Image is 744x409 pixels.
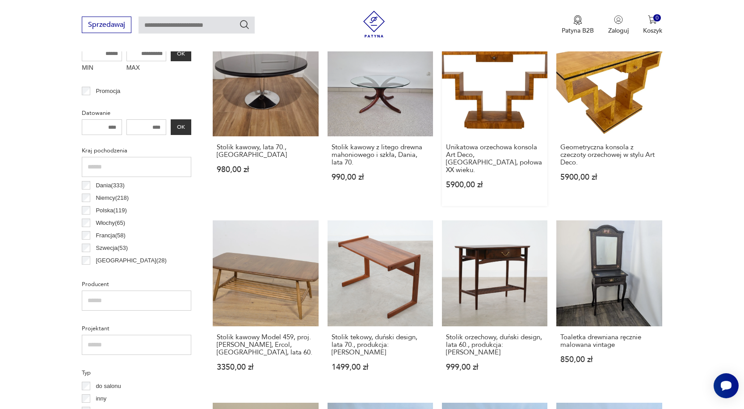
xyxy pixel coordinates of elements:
[332,333,429,356] h3: Stolik tekowy, duński design, lata 70., produkcja: [PERSON_NAME]
[648,15,657,24] img: Ikona koszyka
[96,381,121,391] p: do salonu
[82,61,122,76] label: MIN
[560,356,658,363] p: 850,00 zł
[96,193,129,203] p: Niemcy ( 218 )
[96,394,106,404] p: inny
[82,368,191,378] p: Typ
[239,19,250,30] button: Szukaj
[96,206,126,215] p: Polska ( 119 )
[82,17,131,33] button: Sprzedawaj
[332,173,429,181] p: 990,00 zł
[446,363,543,371] p: 999,00 zł
[96,268,148,278] p: Czechosłowacja ( 21 )
[96,218,125,228] p: Włochy ( 65 )
[446,143,543,174] h3: Unikatowa orzechowa konsola Art Deco, [GEOGRAPHIC_DATA], połowa XX wieku.
[556,220,662,388] a: Toaletka drewniana ręcznie malowana vintageToaletka drewniana ręcznie malowana vintage850,00 zł
[96,86,120,96] p: Promocja
[96,243,128,253] p: Szwecja ( 53 )
[560,143,658,166] h3: Geometryczna konsola z czeczoty orzechowej w stylu Art Deco.
[96,181,124,190] p: Dania ( 333 )
[126,61,167,76] label: MAX
[560,333,658,349] h3: Toaletka drewniana ręcznie malowana vintage
[562,15,594,35] button: Patyna B2B
[643,15,662,35] button: 0Koszyk
[82,324,191,333] p: Projektant
[82,22,131,29] a: Sprzedawaj
[213,220,318,388] a: Stolik kawowy Model 459, proj. L. Ercolani, Ercol, Wielka Brytania, lata 60.Stolik kawowy Model 4...
[361,11,387,38] img: Patyna - sklep z meblami i dekoracjami vintage
[213,31,318,206] a: Stolik kawowy, lata 70., NiemcyStolik kawowy, lata 70., [GEOGRAPHIC_DATA]980,00 zł
[217,166,314,173] p: 980,00 zł
[608,15,629,35] button: Zaloguj
[332,363,429,371] p: 1499,00 zł
[442,31,547,206] a: Unikatowa orzechowa konsola Art Deco, Polska, połowa XX wieku.Unikatowa orzechowa konsola Art Dec...
[446,333,543,356] h3: Stolik orzechowy, duński design, lata 60., produkcja: [PERSON_NAME]
[328,220,433,388] a: Stolik tekowy, duński design, lata 70., produkcja: DaniaStolik tekowy, duński design, lata 70., p...
[332,143,429,166] h3: Stolik kawowy z litego drewna mahoniowego i szkła, Dania, lata 70.
[217,333,314,356] h3: Stolik kawowy Model 459, proj. [PERSON_NAME], Ercol, [GEOGRAPHIC_DATA], lata 60.
[442,220,547,388] a: Stolik orzechowy, duński design, lata 60., produkcja: DaniaStolik orzechowy, duński design, lata ...
[328,31,433,206] a: Stolik kawowy z litego drewna mahoniowego i szkła, Dania, lata 70.Stolik kawowy z litego drewna m...
[560,173,658,181] p: 5900,00 zł
[96,231,126,240] p: Francja ( 58 )
[217,363,314,371] p: 3350,00 zł
[562,15,594,35] a: Ikona medaluPatyna B2B
[608,26,629,35] p: Zaloguj
[171,46,191,61] button: OK
[653,14,661,22] div: 0
[171,119,191,135] button: OK
[446,181,543,189] p: 5900,00 zł
[573,15,582,25] img: Ikona medalu
[556,31,662,206] a: Geometryczna konsola z czeczoty orzechowej w stylu Art Deco.Geometryczna konsola z czeczoty orzec...
[714,373,739,398] iframe: Smartsupp widget button
[82,146,191,156] p: Kraj pochodzenia
[217,143,314,159] h3: Stolik kawowy, lata 70., [GEOGRAPHIC_DATA]
[562,26,594,35] p: Patyna B2B
[614,15,623,24] img: Ikonka użytkownika
[82,108,191,118] p: Datowanie
[82,279,191,289] p: Producent
[96,256,166,266] p: [GEOGRAPHIC_DATA] ( 28 )
[643,26,662,35] p: Koszyk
